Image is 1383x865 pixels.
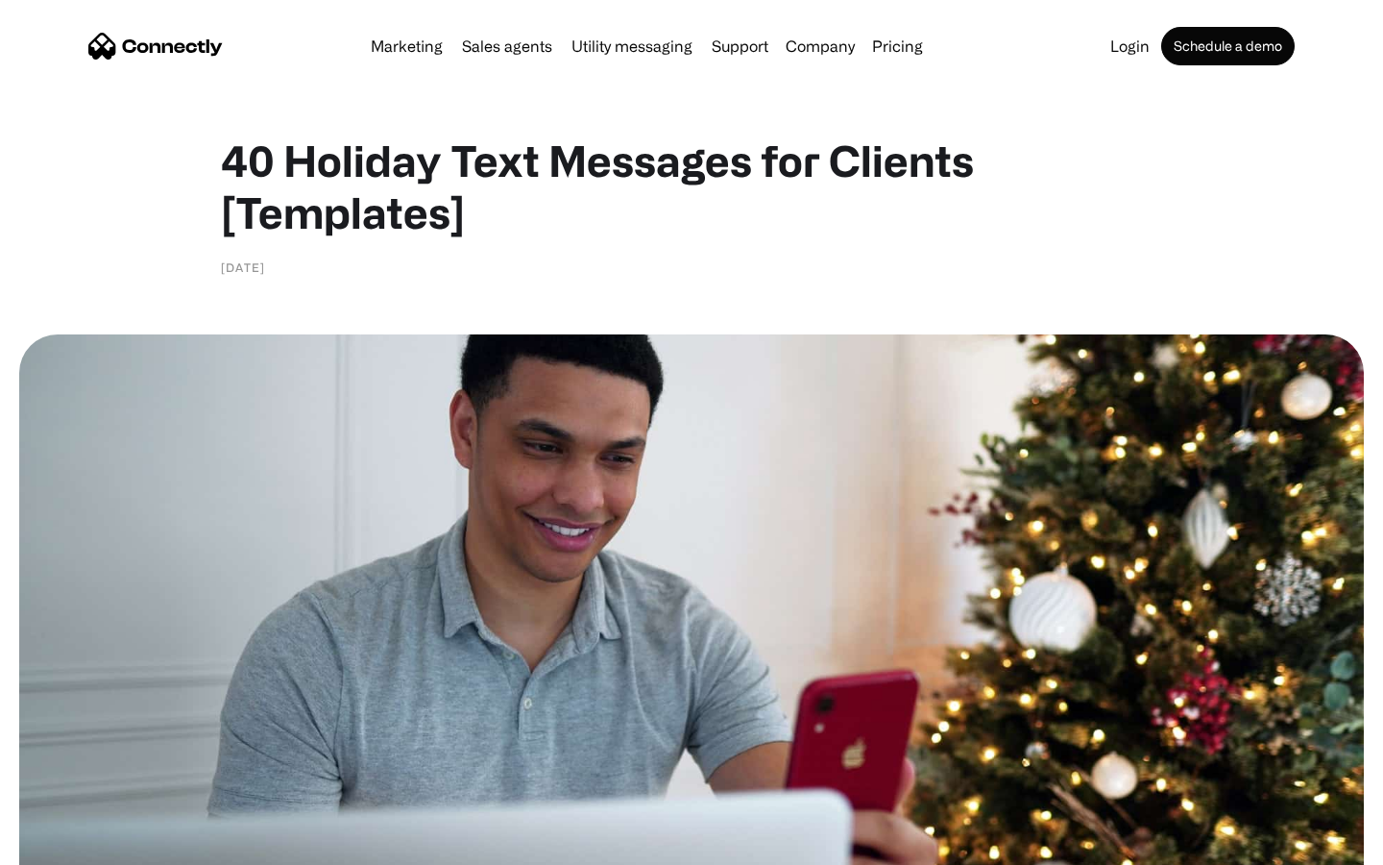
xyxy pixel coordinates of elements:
aside: Language selected: English [19,831,115,858]
div: Company [786,33,855,60]
a: Schedule a demo [1161,27,1295,65]
a: Sales agents [454,38,560,54]
a: Login [1103,38,1157,54]
h1: 40 Holiday Text Messages for Clients [Templates] [221,135,1162,238]
a: Marketing [363,38,450,54]
a: Pricing [864,38,931,54]
div: [DATE] [221,258,265,277]
a: Utility messaging [564,38,700,54]
ul: Language list [38,831,115,858]
a: Support [704,38,776,54]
